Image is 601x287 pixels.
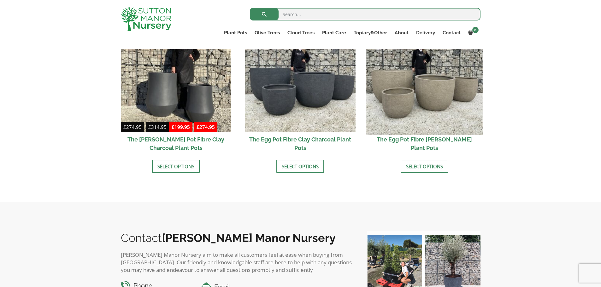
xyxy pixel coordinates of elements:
a: Sale! The Egg Pot Fibre [PERSON_NAME] Plant Pots [369,22,480,155]
a: Plant Care [318,28,350,37]
h2: The Egg Pot Fibre [PERSON_NAME] Plant Pots [369,132,480,155]
img: logo [121,6,171,31]
a: Sale! The Egg Pot Fibre Clay Charcoal Plant Pots [245,22,356,155]
b: [PERSON_NAME] Manor Nursery [162,231,336,244]
a: Sale! £274.95-£314.95 £199.95-£274.95 The [PERSON_NAME] Pot Fibre Clay Charcoal Plant Pots [121,22,232,155]
p: [PERSON_NAME] Manor Nursery aim to make all customers feel at ease when buying from [GEOGRAPHIC_D... [121,251,354,274]
a: Plant Pots [220,28,251,37]
ins: - [169,123,217,132]
a: 0 [464,28,480,37]
span: £ [197,124,199,130]
a: Select options for “The Egg Pot Fibre Clay Champagne Plant Pots” [401,160,448,173]
span: £ [148,124,151,130]
input: Search... [250,8,480,20]
span: £ [172,124,174,130]
img: The Egg Pot Fibre Clay Charcoal Plant Pots [245,22,356,132]
a: Select options for “The Bien Hoa Pot Fibre Clay Charcoal Plant Pots” [152,160,200,173]
bdi: 199.95 [172,124,190,130]
a: Contact [439,28,464,37]
a: Cloud Trees [284,28,318,37]
span: 0 [472,27,479,33]
h2: The Egg Pot Fibre Clay Charcoal Plant Pots [245,132,356,155]
a: Olive Trees [251,28,284,37]
del: - [121,123,169,132]
a: Select options for “The Egg Pot Fibre Clay Charcoal Plant Pots” [276,160,324,173]
h2: The [PERSON_NAME] Pot Fibre Clay Charcoal Plant Pots [121,132,232,155]
a: Delivery [412,28,439,37]
bdi: 274.95 [197,124,215,130]
a: Topiary&Other [350,28,391,37]
h2: Contact [121,231,354,244]
img: The Bien Hoa Pot Fibre Clay Charcoal Plant Pots [121,22,232,132]
bdi: 274.95 [123,124,142,130]
img: The Egg Pot Fibre Clay Champagne Plant Pots [366,19,482,135]
span: £ [123,124,126,130]
bdi: 314.95 [148,124,167,130]
a: About [391,28,412,37]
